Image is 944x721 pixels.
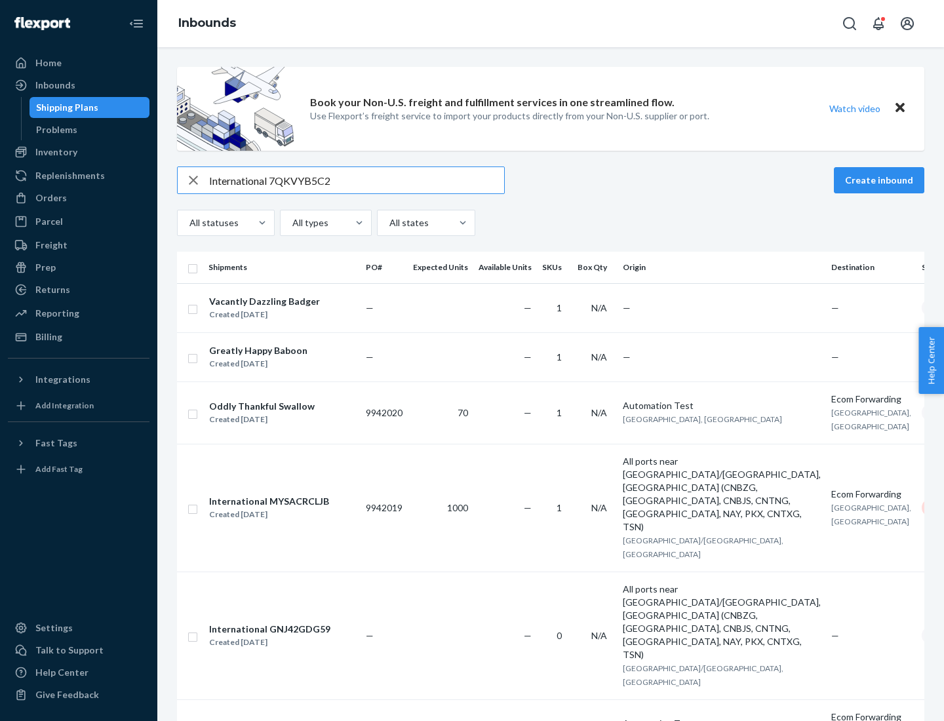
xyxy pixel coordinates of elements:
[524,630,532,641] span: —
[209,508,329,521] div: Created [DATE]
[8,326,149,347] a: Billing
[366,302,374,313] span: —
[35,56,62,69] div: Home
[894,10,920,37] button: Open account menu
[8,279,149,300] a: Returns
[388,216,389,229] input: All states
[572,252,618,283] th: Box Qty
[473,252,537,283] th: Available Units
[8,235,149,256] a: Freight
[591,302,607,313] span: N/A
[458,407,468,418] span: 70
[524,351,532,362] span: —
[366,351,374,362] span: —
[35,666,88,679] div: Help Center
[35,261,56,274] div: Prep
[623,455,821,534] div: All ports near [GEOGRAPHIC_DATA]/[GEOGRAPHIC_DATA], [GEOGRAPHIC_DATA] (CNBZG, [GEOGRAPHIC_DATA], ...
[557,407,562,418] span: 1
[623,583,821,661] div: All ports near [GEOGRAPHIC_DATA]/[GEOGRAPHIC_DATA], [GEOGRAPHIC_DATA] (CNBZG, [GEOGRAPHIC_DATA], ...
[591,630,607,641] span: N/A
[29,119,150,140] a: Problems
[123,10,149,37] button: Close Navigation
[618,252,826,283] th: Origin
[918,327,944,394] button: Help Center
[8,257,149,278] a: Prep
[865,10,892,37] button: Open notifications
[35,146,77,159] div: Inventory
[623,536,783,559] span: [GEOGRAPHIC_DATA]/[GEOGRAPHIC_DATA], [GEOGRAPHIC_DATA]
[836,10,863,37] button: Open Search Box
[361,252,408,283] th: PO#
[35,688,99,701] div: Give Feedback
[209,295,320,308] div: Vacantly Dazzling Badger
[35,621,73,634] div: Settings
[447,502,468,513] span: 1000
[524,302,532,313] span: —
[408,252,473,283] th: Expected Units
[35,463,83,475] div: Add Fast Tag
[35,191,67,205] div: Orders
[36,123,77,136] div: Problems
[892,99,909,118] button: Close
[8,165,149,186] a: Replenishments
[8,617,149,638] a: Settings
[557,351,562,362] span: 1
[8,303,149,324] a: Reporting
[35,307,79,320] div: Reporting
[591,502,607,513] span: N/A
[623,414,782,424] span: [GEOGRAPHIC_DATA], [GEOGRAPHIC_DATA]
[35,215,63,228] div: Parcel
[831,488,911,501] div: Ecom Forwarding
[831,302,839,313] span: —
[35,644,104,657] div: Talk to Support
[361,381,408,444] td: 9942020
[8,433,149,454] button: Fast Tags
[8,395,149,416] a: Add Integration
[524,407,532,418] span: —
[831,630,839,641] span: —
[209,308,320,321] div: Created [DATE]
[310,109,709,123] p: Use Flexport’s freight service to import your products directly from your Non-U.S. supplier or port.
[291,216,292,229] input: All types
[8,187,149,208] a: Orders
[831,393,911,406] div: Ecom Forwarding
[209,357,307,370] div: Created [DATE]
[537,252,572,283] th: SKUs
[29,97,150,118] a: Shipping Plans
[591,407,607,418] span: N/A
[8,369,149,390] button: Integrations
[834,167,924,193] button: Create inbound
[366,630,374,641] span: —
[35,373,90,386] div: Integrations
[557,630,562,641] span: 0
[35,330,62,343] div: Billing
[831,408,911,431] span: [GEOGRAPHIC_DATA], [GEOGRAPHIC_DATA]
[591,351,607,362] span: N/A
[209,636,330,649] div: Created [DATE]
[623,663,783,687] span: [GEOGRAPHIC_DATA]/[GEOGRAPHIC_DATA], [GEOGRAPHIC_DATA]
[8,75,149,96] a: Inbounds
[209,495,329,508] div: International MYSACRCLJB
[557,302,562,313] span: 1
[35,400,94,411] div: Add Integration
[524,502,532,513] span: —
[8,459,149,480] a: Add Fast Tag
[826,252,916,283] th: Destination
[623,399,821,412] div: Automation Test
[8,640,149,661] a: Talk to Support
[8,211,149,232] a: Parcel
[35,79,75,92] div: Inbounds
[8,142,149,163] a: Inventory
[203,252,361,283] th: Shipments
[8,684,149,705] button: Give Feedback
[188,216,189,229] input: All statuses
[623,351,631,362] span: —
[209,413,315,426] div: Created [DATE]
[209,623,330,636] div: International GNJ42GDG59
[209,344,307,357] div: Greatly Happy Baboon
[35,169,105,182] div: Replenishments
[209,400,315,413] div: Oddly Thankful Swallow
[36,101,98,114] div: Shipping Plans
[623,302,631,313] span: —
